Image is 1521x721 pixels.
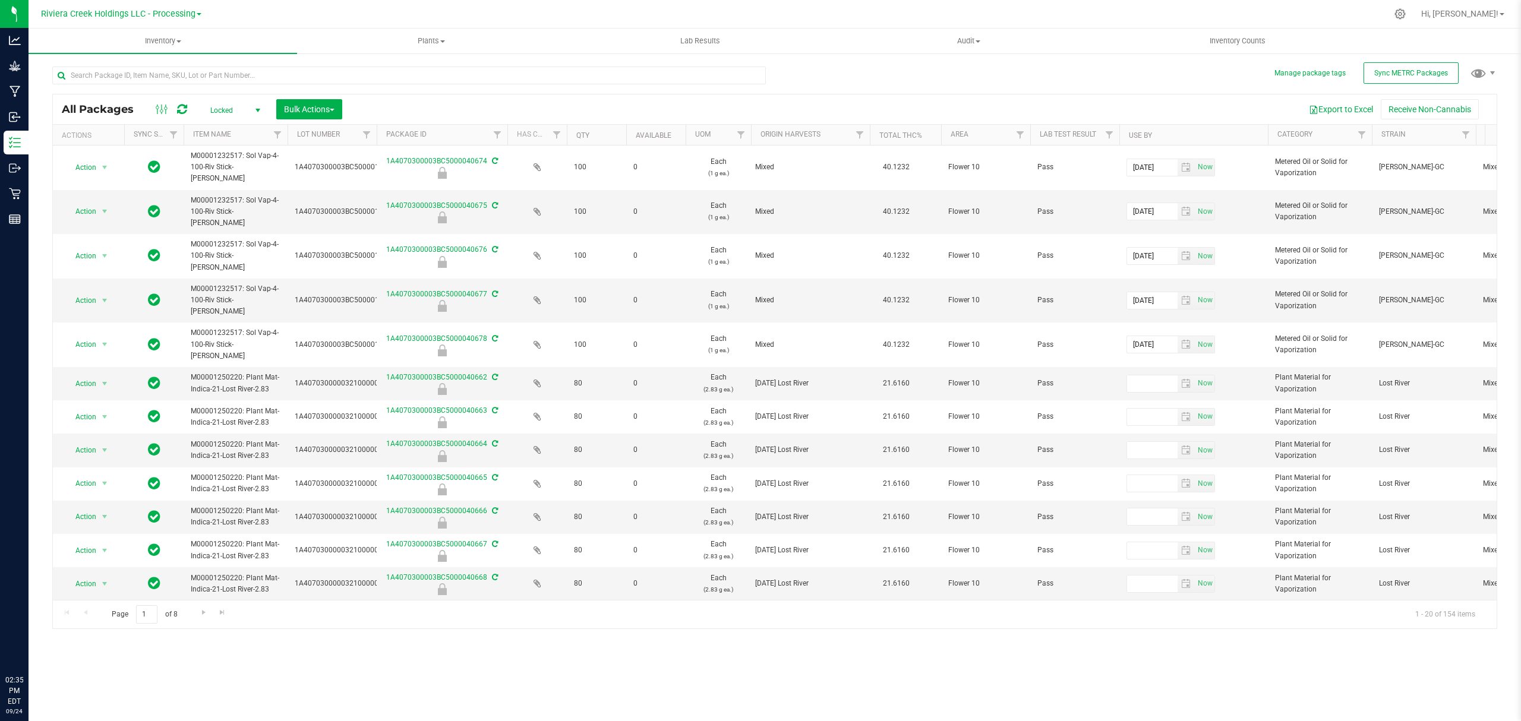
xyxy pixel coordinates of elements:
[574,378,619,389] span: 80
[148,441,160,458] span: In Sync
[148,375,160,391] span: In Sync
[1195,336,1215,353] span: Set Current date
[1379,511,1469,523] span: Lost River
[1379,162,1469,173] span: [PERSON_NAME]-GC
[386,406,487,415] a: 1A4070300003BC5000040663
[191,239,280,273] span: M00001232517: Sol Vap-4-100-Riv Stick-[PERSON_NAME]
[386,201,487,210] a: 1A4070300003BC5000040675
[65,159,97,176] span: Action
[276,99,342,119] button: Bulk Actions
[9,137,21,148] inline-svg: Inventory
[1195,292,1214,309] span: select
[693,200,744,223] span: Each
[148,336,160,353] span: In Sync
[877,203,916,220] span: 40.1232
[65,542,97,559] span: Action
[633,206,679,217] span: 0
[574,339,619,350] span: 100
[1195,542,1215,559] span: Set Current date
[1178,575,1195,592] span: select
[633,339,679,350] span: 0
[97,475,112,492] span: select
[1178,542,1195,559] span: select
[755,511,866,523] div: Value 1: 2025-08-04 Lost River
[9,60,21,72] inline-svg: Grow
[755,206,866,217] div: Value 1: Mixed
[191,283,280,318] span: M00001232517: Sol Vap-4-100-Riv Stick-[PERSON_NAME]
[755,478,866,489] div: Value 1: 2025-08-04 Lost River
[1195,203,1215,220] span: Set Current date
[1195,475,1214,492] span: select
[375,550,509,562] div: Final Check Lock
[65,475,97,492] span: Action
[62,103,146,116] span: All Packages
[1275,200,1365,223] span: Metered Oil or Solid for Vaporization
[490,245,498,254] span: Sync from Compliance System
[1037,339,1112,350] span: Pass
[948,250,1023,261] span: Flower 10
[65,409,97,425] span: Action
[148,408,160,425] span: In Sync
[1195,508,1214,525] span: select
[1040,130,1096,138] a: Lab Test Result
[1178,292,1195,309] span: select
[148,542,160,558] span: In Sync
[295,511,395,523] span: 1A4070300000321000001252
[386,290,487,298] a: 1A4070300003BC5000040677
[97,508,112,525] span: select
[948,378,1023,389] span: Flower 10
[755,545,866,556] div: Value 1: 2025-08-04 Lost River
[295,206,396,217] span: 1A4070300003BC5000015907
[1275,539,1365,561] span: Plant Material for Vaporization
[755,411,866,422] div: Value 1: 2025-08-04 Lost River
[636,131,671,140] a: Available
[164,125,184,145] a: Filter
[693,439,744,461] span: Each
[1456,125,1476,145] a: Filter
[877,542,916,559] span: 21.6160
[948,339,1023,350] span: Flower 10
[1379,444,1469,456] span: Lost River
[193,130,231,138] a: Item Name
[386,157,487,165] a: 1A4070300003BC5000040674
[1195,159,1215,176] span: Set Current date
[97,375,112,392] span: select
[1393,8,1408,20] div: Manage settings
[65,575,97,592] span: Action
[1379,411,1469,422] span: Lost River
[136,605,157,624] input: 1
[633,511,679,523] span: 0
[284,105,335,114] span: Bulk Actions
[65,375,97,392] span: Action
[731,125,751,145] a: Filter
[490,334,498,343] span: Sync from Compliance System
[1129,131,1152,140] a: Use By
[1037,378,1112,389] span: Pass
[693,256,744,267] p: (1 g ea.)
[1195,475,1215,492] span: Set Current date
[191,150,280,185] span: M00001232517: Sol Vap-4-100-Riv Stick-[PERSON_NAME]
[1037,206,1112,217] span: Pass
[834,29,1103,53] a: Audit
[1178,442,1195,458] span: select
[9,213,21,225] inline-svg: Reports
[693,517,744,528] p: (2.83 g ea.)
[386,473,487,482] a: 1A4070300003BC5000040665
[295,378,395,389] span: 1A4070300000321000001252
[386,573,487,581] a: 1A4070300003BC5000040668
[1379,206,1469,217] span: [PERSON_NAME]-GC
[948,206,1023,217] span: Flower 10
[633,250,679,261] span: 0
[574,250,619,261] span: 100
[1194,36,1282,46] span: Inventory Counts
[693,551,744,562] p: (2.83 g ea.)
[191,327,280,362] span: M00001232517: Sol Vap-4-100-Riv Stick-[PERSON_NAME]
[574,545,619,556] span: 80
[693,417,744,428] p: (2.83 g ea.)
[1379,250,1469,261] span: [PERSON_NAME]-GC
[148,475,160,492] span: In Sync
[877,441,916,458] span: 21.6160
[693,505,744,528] span: Each
[574,206,619,217] span: 100
[375,517,509,529] div: Final Check Lock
